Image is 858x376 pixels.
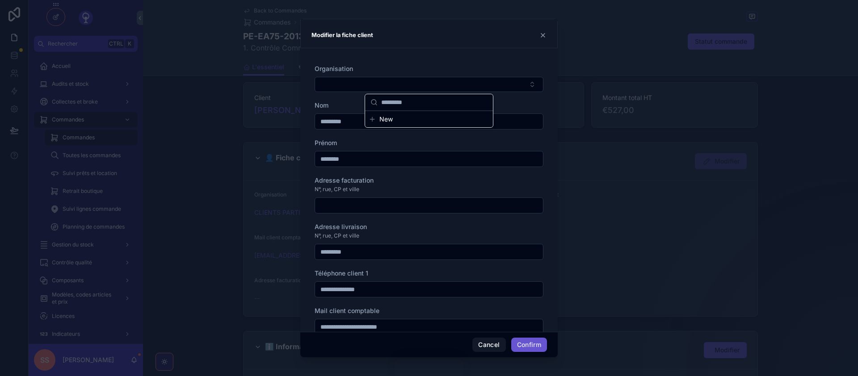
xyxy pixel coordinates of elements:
button: Select Button [315,77,543,92]
button: Confirm [511,338,547,352]
span: New [379,115,393,124]
span: Téléphone client 1 [315,269,368,277]
button: New [369,115,489,124]
span: N°, rue, CP et ville [315,186,359,193]
span: Prénom [315,139,337,146]
span: Adresse livraison [315,223,367,230]
span: Adresse facturation [315,176,374,184]
span: Nom [315,101,328,109]
iframe: Intercom notifications message [679,309,858,372]
button: Cancel [472,338,505,352]
span: Mail client comptable [315,307,379,314]
span: Organisation [315,65,353,72]
h3: Modifier la fiche client [311,30,373,41]
span: N°, rue, CP et ville [315,232,359,239]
